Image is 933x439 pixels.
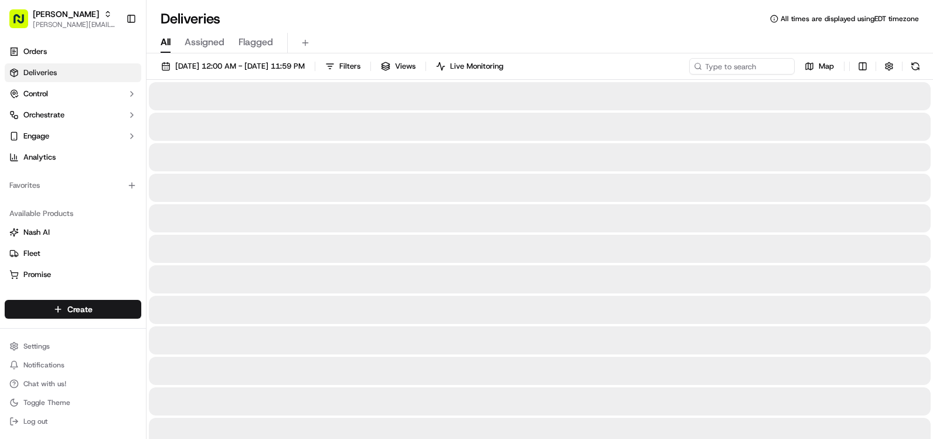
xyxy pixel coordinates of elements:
[5,204,141,223] div: Available Products
[5,148,141,167] a: Analytics
[5,265,141,284] button: Promise
[5,42,141,61] a: Orders
[431,58,509,75] button: Live Monitoring
[23,46,47,57] span: Orders
[5,223,141,242] button: Nash AI
[239,35,273,49] span: Flagged
[23,227,50,238] span: Nash AI
[320,58,366,75] button: Filters
[23,67,57,78] span: Deliveries
[450,61,503,72] span: Live Monitoring
[5,63,141,82] a: Deliveries
[5,413,141,430] button: Log out
[23,152,56,163] span: Analytics
[5,376,141,392] button: Chat with us!
[23,89,48,99] span: Control
[5,176,141,195] div: Favorites
[23,110,64,120] span: Orchestrate
[799,58,839,75] button: Map
[9,227,137,238] a: Nash AI
[23,269,51,280] span: Promise
[23,248,40,259] span: Fleet
[5,357,141,373] button: Notifications
[33,8,99,20] button: [PERSON_NAME]
[9,269,137,280] a: Promise
[156,58,310,75] button: [DATE] 12:00 AM - [DATE] 11:59 PM
[23,342,50,351] span: Settings
[5,5,121,33] button: [PERSON_NAME][PERSON_NAME][EMAIL_ADDRESS][PERSON_NAME][DOMAIN_NAME]
[67,303,93,315] span: Create
[23,398,70,407] span: Toggle Theme
[5,394,141,411] button: Toggle Theme
[23,360,64,370] span: Notifications
[23,379,66,389] span: Chat with us!
[5,300,141,319] button: Create
[907,58,924,75] button: Refresh
[23,417,47,426] span: Log out
[5,85,141,103] button: Control
[9,248,137,259] a: Fleet
[5,106,141,124] button: Orchestrate
[185,35,224,49] span: Assigned
[819,61,834,72] span: Map
[781,14,919,23] span: All times are displayed using EDT timezone
[5,127,141,146] button: Engage
[5,338,141,354] button: Settings
[23,131,49,141] span: Engage
[161,9,220,28] h1: Deliveries
[5,244,141,263] button: Fleet
[175,61,305,72] span: [DATE] 12:00 AM - [DATE] 11:59 PM
[33,20,117,29] button: [PERSON_NAME][EMAIL_ADDRESS][PERSON_NAME][DOMAIN_NAME]
[395,61,416,72] span: Views
[339,61,360,72] span: Filters
[161,35,171,49] span: All
[689,58,795,75] input: Type to search
[376,58,421,75] button: Views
